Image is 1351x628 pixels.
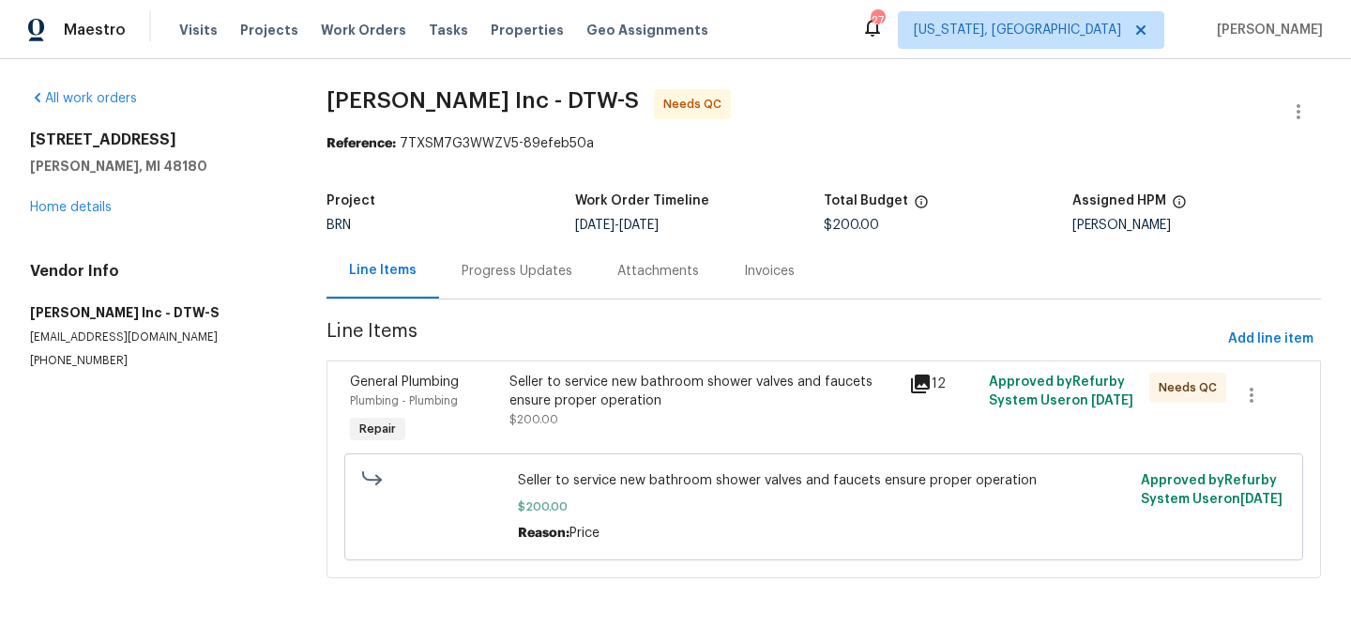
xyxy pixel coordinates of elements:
[1221,322,1321,357] button: Add line item
[491,21,564,39] span: Properties
[30,329,281,345] p: [EMAIL_ADDRESS][DOMAIN_NAME]
[30,92,137,105] a: All work orders
[326,134,1321,153] div: 7TXSM7G3WWZV5-89efeb50a
[1072,194,1166,207] h5: Assigned HPM
[509,373,898,410] div: Seller to service new bathroom shower valves and faucets ensure proper operation
[1091,394,1133,407] span: [DATE]
[1141,474,1283,506] span: Approved by Refurby System User on
[462,262,572,281] div: Progress Updates
[326,194,375,207] h5: Project
[509,414,558,425] span: $200.00
[1209,21,1323,39] span: [PERSON_NAME]
[1072,219,1321,232] div: [PERSON_NAME]
[326,219,351,232] span: BRN
[326,322,1221,357] span: Line Items
[1159,378,1224,397] span: Needs QC
[909,373,978,395] div: 12
[349,261,417,280] div: Line Items
[871,11,884,30] div: 27
[663,95,729,114] span: Needs QC
[586,21,708,39] span: Geo Assignments
[575,219,615,232] span: [DATE]
[914,194,929,219] span: The total cost of line items that have been proposed by Opendoor. This sum includes line items th...
[518,471,1130,490] span: Seller to service new bathroom shower valves and faucets ensure proper operation
[240,21,298,39] span: Projects
[744,262,795,281] div: Invoices
[1240,493,1283,506] span: [DATE]
[429,23,468,37] span: Tasks
[619,219,659,232] span: [DATE]
[989,375,1133,407] span: Approved by Refurby System User on
[30,201,112,214] a: Home details
[30,157,281,176] h5: [PERSON_NAME], MI 48180
[1228,328,1313,351] span: Add line item
[179,21,218,39] span: Visits
[321,21,406,39] span: Work Orders
[350,395,458,406] span: Plumbing - Plumbing
[30,130,281,149] h2: [STREET_ADDRESS]
[575,194,709,207] h5: Work Order Timeline
[914,21,1121,39] span: [US_STATE], [GEOGRAPHIC_DATA]
[30,303,281,322] h5: [PERSON_NAME] Inc - DTW-S
[824,194,908,207] h5: Total Budget
[326,89,639,112] span: [PERSON_NAME] Inc - DTW-S
[569,527,600,540] span: Price
[824,219,879,232] span: $200.00
[518,498,1130,516] span: $200.00
[617,262,699,281] div: Attachments
[1172,194,1187,219] span: The hpm assigned to this work order.
[64,21,126,39] span: Maestro
[30,353,281,369] p: [PHONE_NUMBER]
[350,375,459,389] span: General Plumbing
[352,420,403,438] span: Repair
[518,527,569,540] span: Reason:
[575,219,659,232] span: -
[326,137,396,150] b: Reference:
[30,262,281,281] h4: Vendor Info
